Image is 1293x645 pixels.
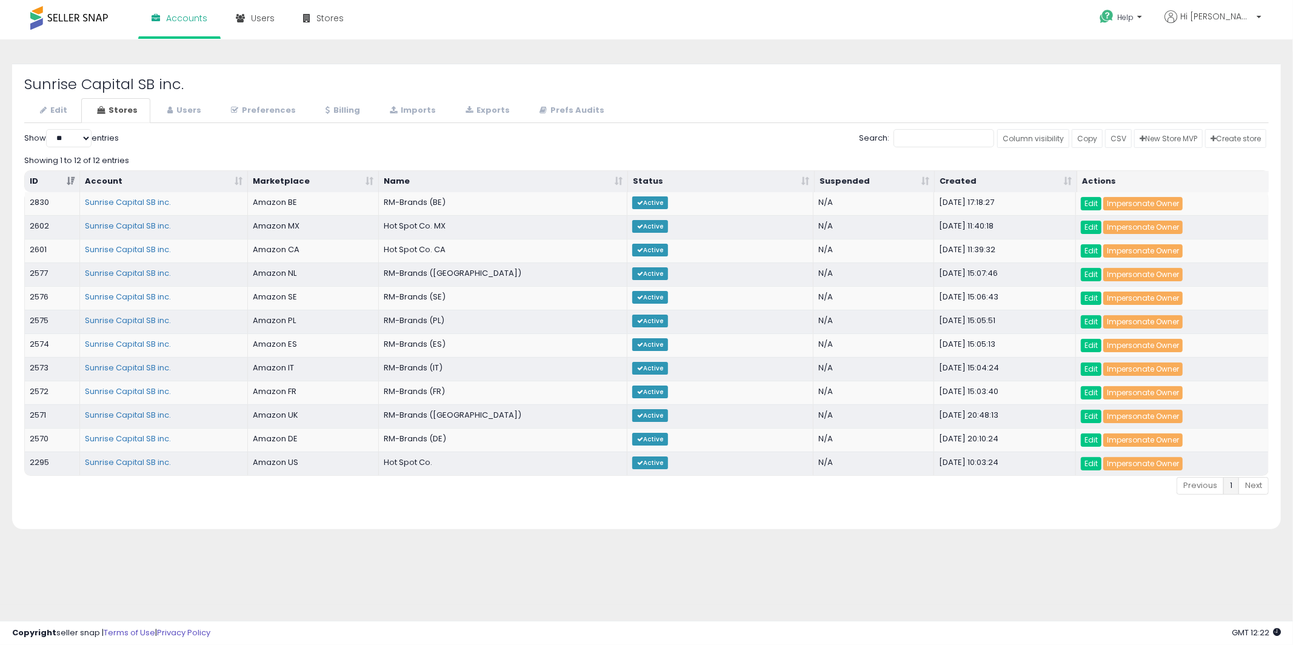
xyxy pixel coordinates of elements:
td: RM-Brands (SE) [379,286,627,310]
td: Amazon PL [248,310,379,333]
td: RM-Brands (PL) [379,310,627,333]
td: 2602 [25,215,80,239]
td: N/A [814,404,934,428]
span: CSV [1111,133,1126,144]
td: Amazon BE [248,192,379,215]
td: 2572 [25,381,80,404]
a: New Store MVP [1134,129,1203,148]
td: 2601 [25,239,80,262]
a: Edit [1081,292,1101,305]
a: Sunrise Capital SB inc. [85,386,171,397]
a: Impersonate Owner [1103,268,1183,281]
span: Stores [316,12,344,24]
a: Users [152,98,214,123]
td: N/A [814,215,934,239]
a: Edit [1081,410,1101,423]
th: Marketplace: activate to sort column ascending [248,171,379,193]
a: Copy [1072,129,1103,148]
span: Create store [1211,133,1261,144]
a: Preferences [215,98,309,123]
a: Impersonate Owner [1103,221,1183,234]
span: Active [632,267,668,280]
a: Impersonate Owner [1103,292,1183,305]
span: Column visibility [1003,133,1064,144]
span: Active [632,456,668,469]
th: Account: activate to sort column ascending [80,171,248,193]
td: [DATE] 11:39:32 [934,239,1076,262]
a: Exports [450,98,523,123]
td: Amazon MX [248,215,379,239]
a: Imports [374,98,449,123]
td: 2576 [25,286,80,310]
td: RM-Brands (DE) [379,428,627,452]
td: RM-Brands (FR) [379,381,627,404]
label: Search: [859,129,994,147]
th: Actions [1077,171,1269,193]
a: Sunrise Capital SB inc. [85,244,171,255]
td: Amazon FR [248,381,379,404]
td: Amazon IT [248,357,379,381]
a: Impersonate Owner [1103,315,1183,329]
td: Amazon CA [248,239,379,262]
a: Edit [1081,339,1101,352]
td: Amazon SE [248,286,379,310]
td: [DATE] 20:10:24 [934,428,1076,452]
span: Users [251,12,275,24]
a: Stores [81,98,150,123]
td: RM-Brands (ES) [379,333,627,357]
td: RM-Brands ([GEOGRAPHIC_DATA]) [379,262,627,286]
i: Get Help [1099,9,1114,24]
a: 1 [1223,477,1239,495]
td: [DATE] 17:18:27 [934,192,1076,215]
a: Edit [1081,221,1101,234]
a: Edit [1081,244,1101,258]
span: Active [632,244,668,256]
a: Impersonate Owner [1103,386,1183,399]
td: N/A [814,333,934,357]
a: Edit [1081,315,1101,329]
span: Help [1117,12,1134,22]
h2: Sunrise Capital SB inc. [24,76,1269,92]
a: Prefs Audits [524,98,617,123]
span: Active [632,409,668,422]
a: Sunrise Capital SB inc. [85,267,171,279]
td: Hot Spot Co. [379,452,627,475]
td: Amazon UK [248,404,379,428]
label: Show entries [24,129,119,147]
td: Hot Spot Co. CA [379,239,627,262]
td: [DATE] 15:06:43 [934,286,1076,310]
span: Active [632,362,668,375]
a: Impersonate Owner [1103,457,1183,470]
a: Impersonate Owner [1103,339,1183,352]
a: Edit [1081,268,1101,281]
span: Active [632,433,668,446]
td: RM-Brands ([GEOGRAPHIC_DATA]) [379,404,627,428]
td: [DATE] 15:04:24 [934,357,1076,381]
td: 2570 [25,428,80,452]
a: Sunrise Capital SB inc. [85,338,171,350]
a: Previous [1177,477,1224,495]
a: Edit [1081,386,1101,399]
td: N/A [814,452,934,475]
span: Copy [1077,133,1097,144]
a: Hi [PERSON_NAME] [1164,10,1261,38]
span: Active [632,386,668,398]
a: Impersonate Owner [1103,244,1183,258]
th: Status: activate to sort column ascending [628,171,815,193]
td: N/A [814,310,934,333]
td: [DATE] 15:07:46 [934,262,1076,286]
a: Impersonate Owner [1103,197,1183,210]
td: 2830 [25,192,80,215]
span: New Store MVP [1140,133,1197,144]
td: N/A [814,357,934,381]
a: Edit [1081,457,1101,470]
span: Active [632,338,668,351]
td: [DATE] 20:48:13 [934,404,1076,428]
td: Amazon ES [248,333,379,357]
td: N/A [814,381,934,404]
td: [DATE] 10:03:24 [934,452,1076,475]
a: Billing [310,98,373,123]
td: Amazon NL [248,262,379,286]
a: Impersonate Owner [1103,433,1183,447]
span: Active [632,315,668,327]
